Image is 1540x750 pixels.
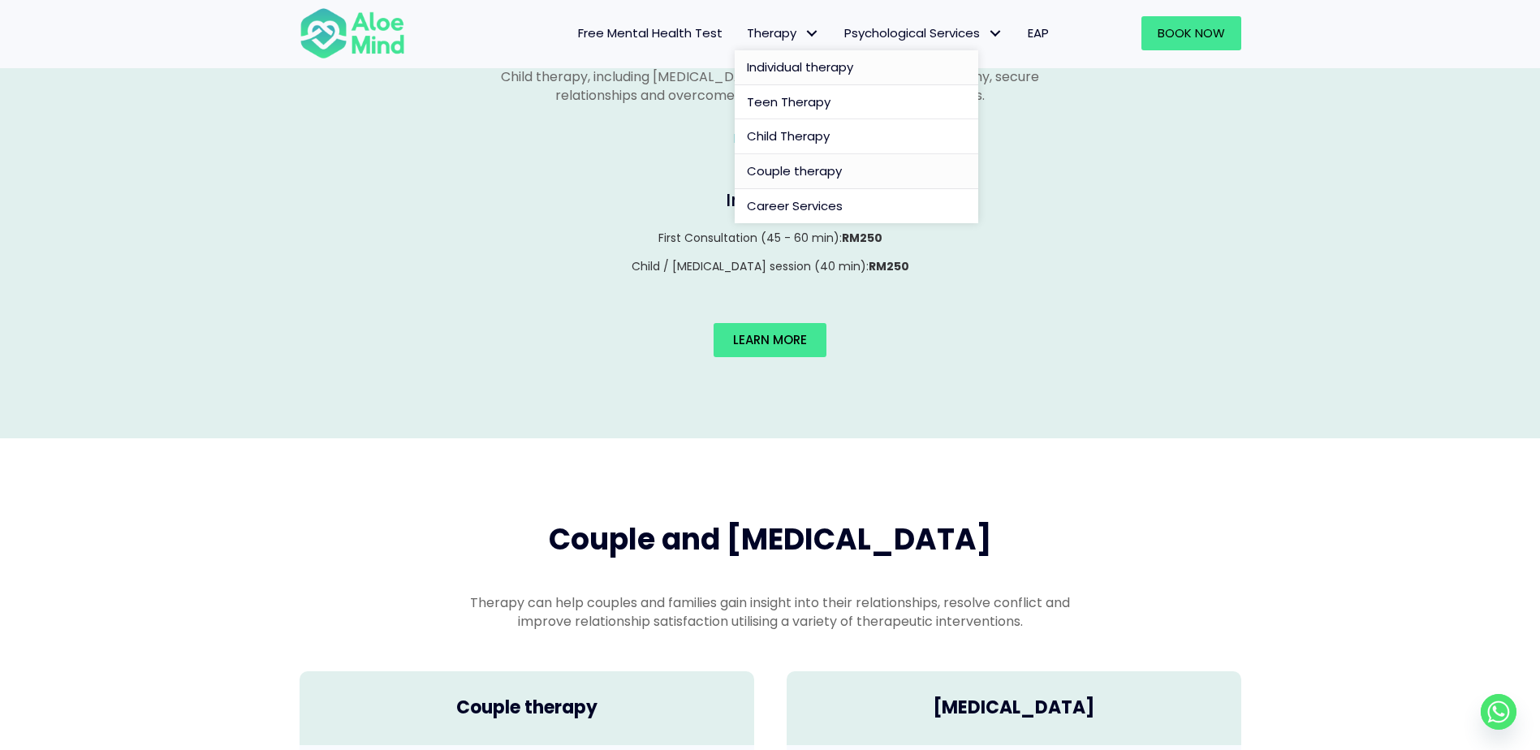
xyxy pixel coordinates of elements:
[1481,694,1516,730] a: Whatsapp
[735,85,978,120] a: Teen Therapy
[1141,16,1241,50] a: Book Now
[481,67,1059,105] p: Child therapy, including [MEDICAL_DATA], can help children develop healthy, secure relationships ...
[747,197,843,214] span: Career Services
[549,519,992,560] span: Couple and [MEDICAL_DATA]
[869,258,909,274] strong: RM250
[803,696,1225,721] h4: [MEDICAL_DATA]
[1016,16,1061,50] a: EAP
[578,24,723,41] span: Free Mental Health Test
[316,188,1225,213] h4: In-Person
[1028,24,1049,41] span: EAP
[735,154,978,189] a: Couple therapy
[465,593,1076,631] p: Therapy can help couples and families gain insight into their relationships, resolve conflict and...
[733,331,807,348] span: Learn More
[842,230,882,246] strong: RM250
[566,16,735,50] a: Free Mental Health Test
[300,6,405,60] img: Aloe mind Logo
[844,24,1003,41] span: Psychological Services
[316,258,1225,274] p: Child / [MEDICAL_DATA] session (40 min):
[1158,24,1225,41] span: Book Now
[735,16,832,50] a: TherapyTherapy: submenu
[747,58,853,75] span: Individual therapy
[832,16,1016,50] a: Psychological ServicesPsychological Services: submenu
[316,230,1225,246] p: First Consultation (45 - 60 min):
[800,22,824,45] span: Therapy: submenu
[984,22,1007,45] span: Psychological Services: submenu
[735,50,978,85] a: Individual therapy
[747,24,820,41] span: Therapy
[735,119,978,154] a: Child Therapy
[747,127,830,144] span: Child Therapy
[316,696,738,721] h4: Couple therapy
[733,129,807,148] a: Learn more
[426,16,1061,50] nav: Menu
[714,323,826,357] a: Learn More
[735,189,978,223] a: Career Services
[747,162,842,179] span: Couple therapy
[747,93,830,110] span: Teen Therapy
